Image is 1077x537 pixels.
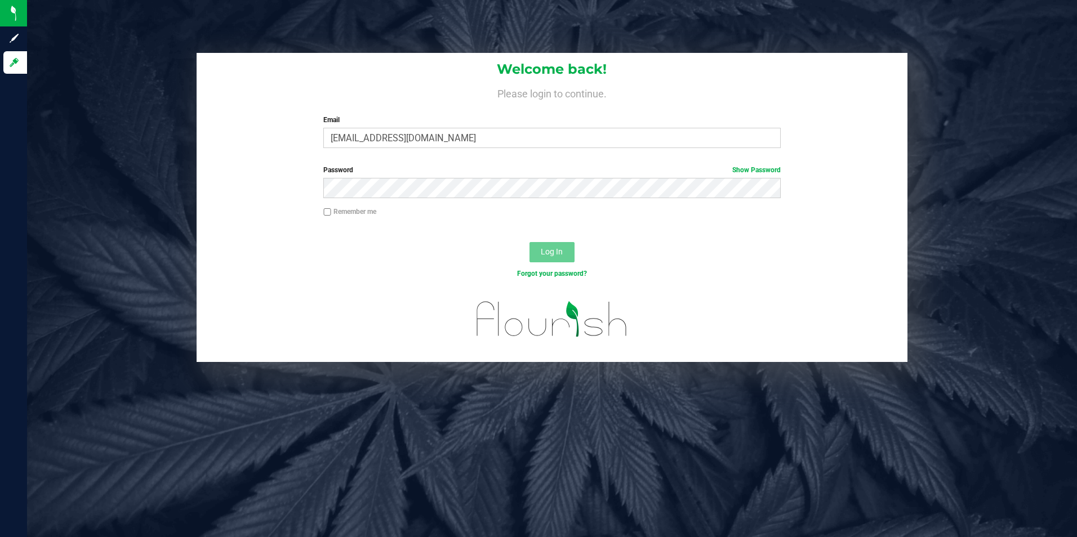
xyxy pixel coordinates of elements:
[323,208,331,216] input: Remember me
[463,290,641,348] img: flourish_logo.svg
[323,166,353,174] span: Password
[323,207,376,217] label: Remember me
[529,242,575,262] button: Log In
[541,247,563,256] span: Log In
[197,86,908,99] h4: Please login to continue.
[517,270,587,278] a: Forgot your password?
[8,57,20,68] inline-svg: Log in
[323,115,781,125] label: Email
[8,33,20,44] inline-svg: Sign up
[197,62,908,77] h1: Welcome back!
[732,166,781,174] a: Show Password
